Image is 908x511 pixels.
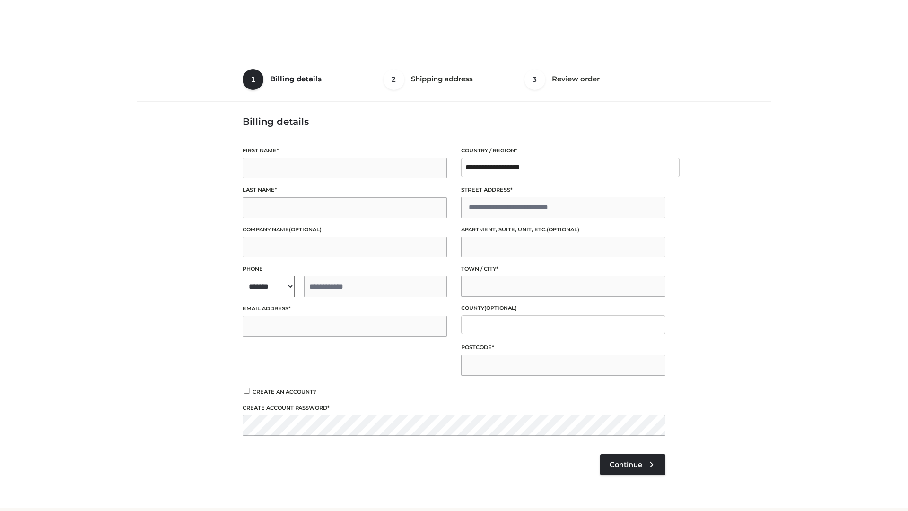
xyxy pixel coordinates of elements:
label: Town / City [461,264,665,273]
label: Company name [243,225,447,234]
span: 3 [524,69,545,90]
label: Phone [243,264,447,273]
label: First name [243,146,447,155]
label: Email address [243,304,447,313]
span: Billing details [270,74,322,83]
h3: Billing details [243,116,665,127]
label: Last name [243,185,447,194]
label: Street address [461,185,665,194]
label: County [461,304,665,313]
a: Continue [600,454,665,475]
span: Shipping address [411,74,473,83]
span: 2 [384,69,404,90]
span: (optional) [289,226,322,233]
label: Apartment, suite, unit, etc. [461,225,665,234]
span: Create an account? [253,388,316,395]
span: Review order [552,74,600,83]
span: Continue [610,460,642,469]
label: Postcode [461,343,665,352]
input: Create an account? [243,388,251,394]
span: 1 [243,69,263,90]
label: Create account password [243,404,665,413]
span: (optional) [484,305,517,311]
span: (optional) [547,226,579,233]
label: Country / Region [461,146,665,155]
